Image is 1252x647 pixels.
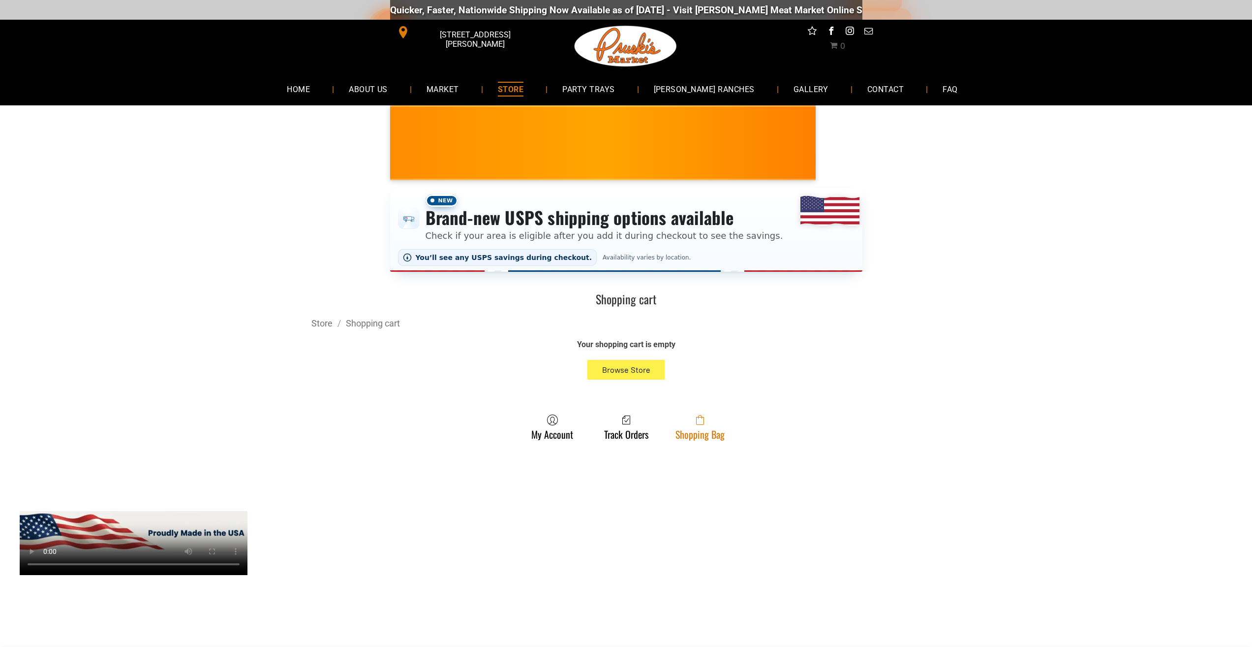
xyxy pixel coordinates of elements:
[779,76,843,102] a: GALLERY
[639,76,769,102] a: [PERSON_NAME] RANCHES
[416,254,592,261] span: You’ll see any USPS savings during checkout.
[862,25,875,40] a: email
[599,414,653,440] a: Track Orders
[806,25,819,40] a: Social network
[928,76,972,102] a: FAQ
[390,25,541,40] a: [STREET_ADDRESS][PERSON_NAME]
[548,76,629,102] a: PARTY TRAYS
[426,207,783,228] h3: Brand-new USPS shipping options available
[587,360,665,380] button: Browse Store
[426,229,783,242] p: Check if your area is eligible after you add it during checkout to see the savings.
[573,20,679,73] img: Pruski-s+Market+HQ+Logo2-1920w.png
[602,365,650,375] span: Browse Store
[333,318,346,328] span: /
[390,4,986,16] div: Quicker, Faster, Nationwide Shipping Now Available as of [DATE] - Visit [PERSON_NAME] Meat Market...
[671,414,730,440] a: Shopping Bag
[526,414,578,440] a: My Account
[426,194,458,207] span: New
[824,25,837,40] a: facebook
[840,41,845,51] span: 0
[311,318,333,328] a: Store
[272,76,325,102] a: HOME
[449,339,803,350] div: Your shopping cart is empty
[412,76,474,102] a: MARKET
[311,317,941,329] div: Breadcrumbs
[483,76,538,102] a: STORE
[411,25,538,54] span: [STREET_ADDRESS][PERSON_NAME]
[346,318,400,328] a: Shopping cart
[843,25,856,40] a: instagram
[853,76,918,102] a: CONTACT
[601,254,693,261] span: Availability varies by location.
[311,291,941,307] h1: Shopping cart
[334,76,402,102] a: ABOUT US
[390,188,862,272] div: Shipping options announcement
